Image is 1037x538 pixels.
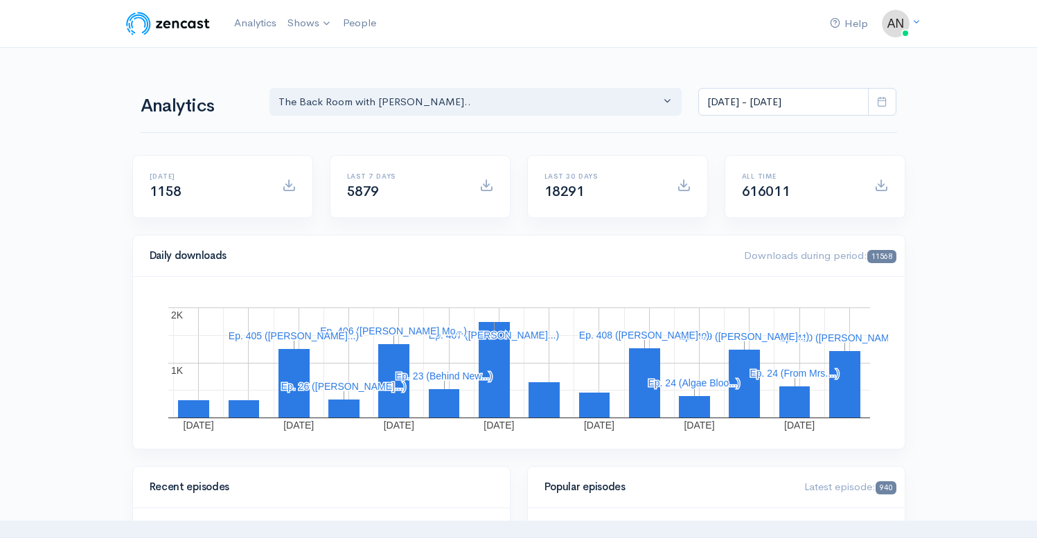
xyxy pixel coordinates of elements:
[742,172,858,180] h6: All time
[269,88,682,116] button: The Back Room with Andy O...
[824,9,874,39] a: Help
[648,377,740,388] text: Ep. 24 (Algae Bloo...)
[283,420,314,431] text: [DATE]
[395,370,492,382] text: Ep. 23 (Behind New...)
[744,249,896,262] span: Downloads during period:
[544,183,585,200] span: 18291
[779,332,909,343] text: Ep. 410 ([PERSON_NAME]...)
[484,420,514,431] text: [DATE]
[867,250,896,263] span: 11568
[684,420,714,431] text: [DATE]
[698,88,869,116] input: analytics date range selector
[750,368,839,379] text: Ep. 24 (From Mrs....)
[278,94,661,110] div: The Back Room with [PERSON_NAME]..
[804,480,896,493] span: Latest episode:
[544,481,788,493] h4: Popular episodes
[742,183,790,200] span: 616011
[124,10,212,37] img: ZenCast Logo
[183,420,213,431] text: [DATE]
[150,481,485,493] h4: Recent episodes
[882,10,910,37] img: ...
[228,330,358,341] text: Ep. 405 ([PERSON_NAME]...)
[990,491,1023,524] iframe: gist-messenger-bubble-iframe
[150,172,265,180] h6: [DATE]
[678,331,808,342] text: Ep. 409 ([PERSON_NAME]...)
[347,172,463,180] h6: Last 7 days
[784,420,815,431] text: [DATE]
[282,8,337,39] a: Shows
[141,96,253,116] h1: Analytics
[320,325,467,337] text: Ep. 406 ([PERSON_NAME] Mo...)
[347,183,379,200] span: 5879
[229,8,282,38] a: Analytics
[578,330,709,341] text: Ep. 408 ([PERSON_NAME]...)
[383,420,414,431] text: [DATE]
[281,381,406,392] text: Ep. 26 ([PERSON_NAME]...)
[544,172,660,180] h6: Last 30 days
[428,330,558,341] text: Ep. 407 ([PERSON_NAME]...)
[876,481,896,494] span: 940
[171,310,184,321] text: 2K
[150,183,181,200] span: 1158
[150,250,728,262] h4: Daily downloads
[150,294,888,432] svg: A chart.
[337,8,382,38] a: People
[583,420,614,431] text: [DATE]
[171,365,184,376] text: 1K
